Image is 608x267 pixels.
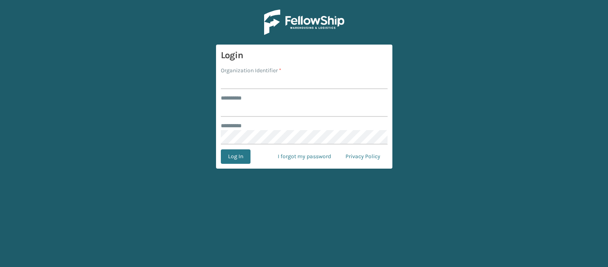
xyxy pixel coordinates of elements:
[221,149,250,164] button: Log In
[221,49,388,61] h3: Login
[338,149,388,164] a: Privacy Policy
[271,149,338,164] a: I forgot my password
[221,66,281,75] label: Organization Identifier
[264,10,344,35] img: Logo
